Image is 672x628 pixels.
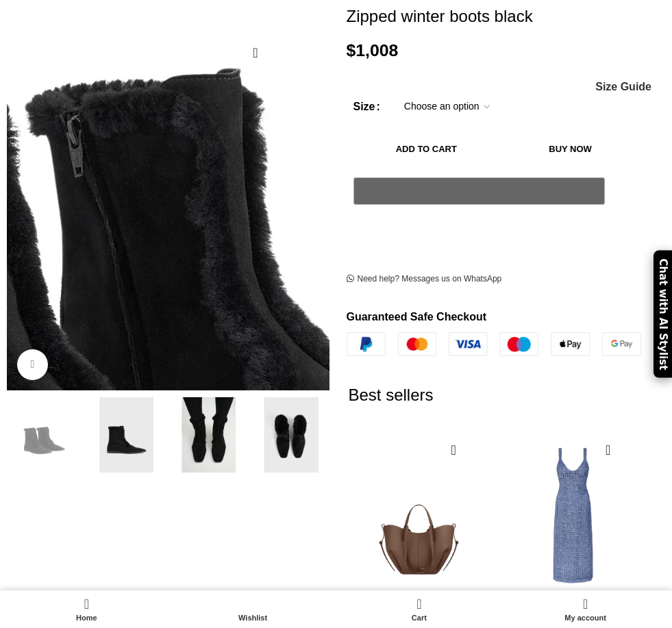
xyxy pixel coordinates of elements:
span: Wishlist [177,614,329,623]
iframe: Rám bezpečnej expresnej platby [351,212,608,245]
a: 0 Cart [336,594,503,625]
a: Need help? Messages us on WhatsApp [347,274,502,285]
a: Quick view [599,442,617,459]
img: David Koma dress [253,397,329,473]
label: Size [353,98,380,116]
a: Quick view [445,442,462,459]
img: Toteme dresses [171,397,247,473]
span: Cart [343,614,496,623]
bdi: 1,008 [347,41,399,60]
span: Size Guide [595,81,651,92]
a: My account [502,594,669,625]
img: guaranteed-safe-checkout-bordered.j [347,332,642,355]
span: 0 [418,594,428,604]
button: Pay with GPay [353,177,605,205]
a: Home [3,594,170,625]
h2: Best sellers [349,356,644,434]
img: Polene-73.png [349,434,490,598]
a: Size Guide [595,81,651,92]
img: Zipped winter boots black [7,397,82,473]
div: My wishlist [170,594,336,625]
img: Markarian-Dancing-Queen-Blue-Shift-Dress-scaled.jpg [503,434,644,598]
a: Wishlist [170,594,336,625]
button: Buy now [506,135,634,164]
span: My account [509,614,662,623]
img: Toteme dress [89,397,164,473]
strong: Guaranteed Safe Checkout [347,311,487,323]
button: Add to cart [353,135,500,164]
span: Home [10,614,163,623]
div: My cart [336,594,503,625]
span: $ [347,41,356,60]
h1: Zipped winter boots black [347,7,662,27]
